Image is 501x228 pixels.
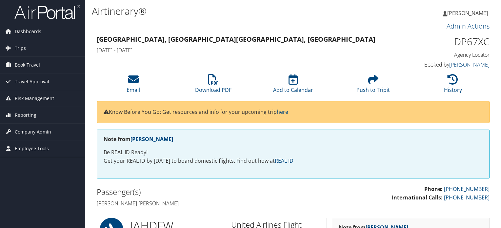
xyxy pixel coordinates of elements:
a: Add to Calendar [273,78,313,93]
strong: International Calls: [392,194,443,201]
strong: Phone: [424,185,443,193]
strong: Note from [104,135,173,143]
span: Dashboards [15,23,41,40]
a: [PERSON_NAME] [443,3,494,23]
span: Company Admin [15,124,51,140]
a: [PERSON_NAME] [130,135,173,143]
span: Trips [15,40,26,56]
p: Know Before You Go: Get resources and info for your upcoming trip [104,108,483,116]
span: Reporting [15,107,36,123]
h2: Passenger(s) [97,186,288,197]
a: Admin Actions [447,22,490,31]
span: Employee Tools [15,140,49,157]
a: [PHONE_NUMBER] [444,185,490,193]
p: Be REAL ID Ready! Get your REAL ID by [DATE] to board domestic flights. Find out how at [104,148,483,165]
a: [PERSON_NAME] [449,61,490,68]
span: Travel Approval [15,73,49,90]
span: Book Travel [15,57,40,73]
img: airportal-logo.png [14,4,80,20]
h4: Agency Locator [399,51,490,58]
h4: [PERSON_NAME] [PERSON_NAME] [97,200,288,207]
span: Risk Management [15,90,54,107]
a: Download PDF [195,78,231,93]
h4: [DATE] - [DATE] [97,47,389,54]
span: [PERSON_NAME] [447,10,488,17]
h1: Airtinerary® [92,4,360,18]
a: REAL ID [275,157,293,164]
a: [PHONE_NUMBER] [444,194,490,201]
h4: Booked by [399,61,490,68]
h1: DP67XC [399,35,490,49]
a: Push to Tripit [356,78,390,93]
a: here [277,108,288,115]
strong: [GEOGRAPHIC_DATA], [GEOGRAPHIC_DATA] [GEOGRAPHIC_DATA], [GEOGRAPHIC_DATA] [97,35,375,44]
a: Email [127,78,140,93]
a: History [444,78,462,93]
